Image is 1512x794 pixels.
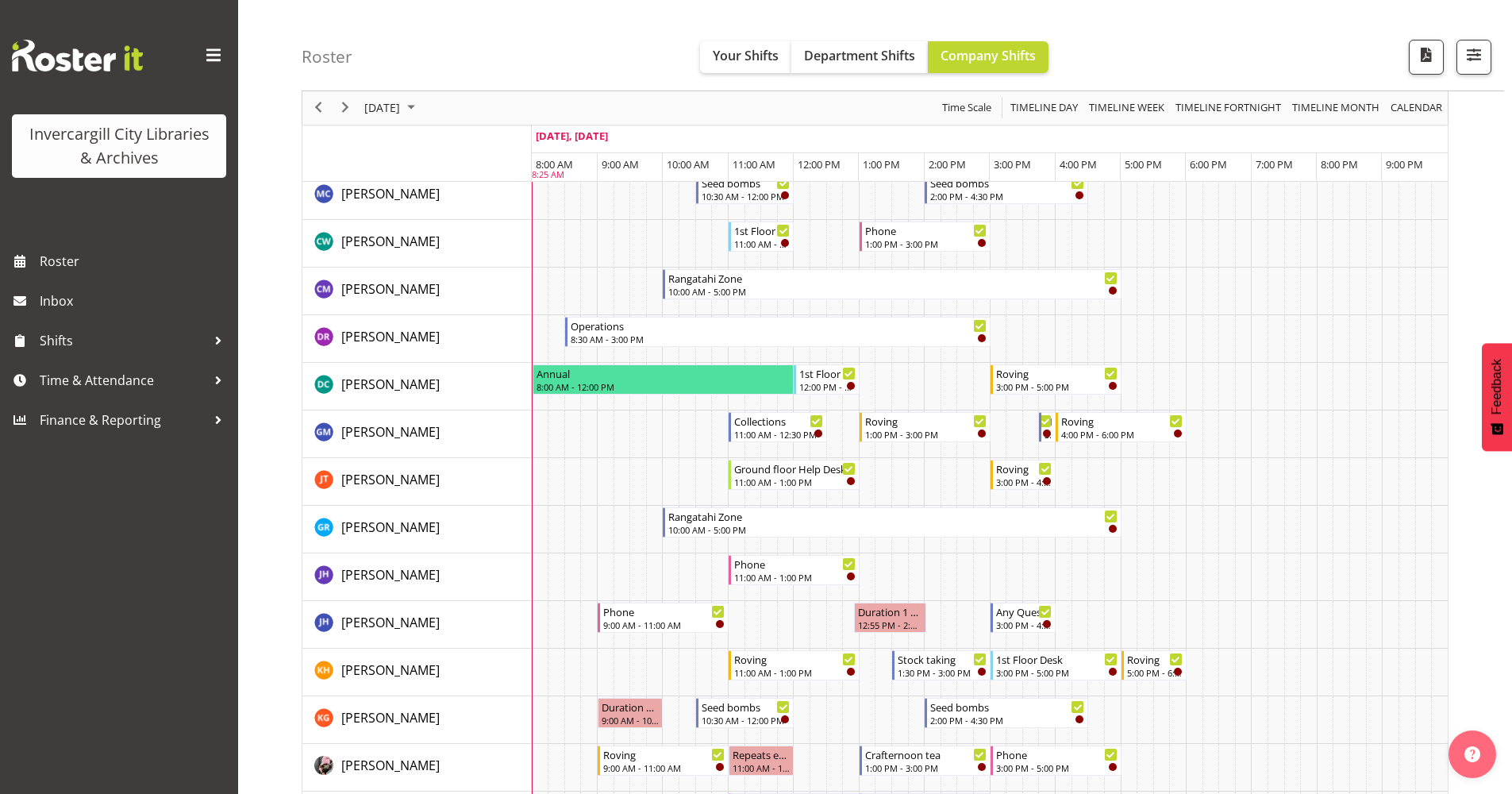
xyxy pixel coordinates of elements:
[28,122,210,170] div: Invercargill City Libraries & Archives
[40,289,230,313] span: Inbox
[341,661,440,679] span: [PERSON_NAME]
[12,40,143,71] img: Rosterit website logo
[1464,746,1480,762] img: help-xxl-2.png
[941,98,993,118] span: Time Scale
[940,98,995,118] button: Time Scale
[733,157,775,172] span: 11:00 AM
[341,184,440,203] a: [PERSON_NAME]
[1125,157,1162,172] span: 5:00 PM
[863,157,900,172] span: 1:00 PM
[341,518,440,536] span: [PERSON_NAME]
[40,408,206,432] span: Finance & Reporting
[1386,157,1423,172] span: 9:00 PM
[536,157,573,172] span: 8:00 AM
[1190,157,1227,172] span: 6:00 PM
[1174,98,1283,118] span: Timeline Fortnight
[667,157,710,172] span: 10:00 AM
[602,157,639,172] span: 9:00 AM
[341,471,440,488] span: [PERSON_NAME]
[1291,98,1381,118] span: Timeline Month
[302,506,532,553] td: Grace Roscoe-Squires resource
[791,41,928,73] button: Department Shifts
[929,157,966,172] span: 2:00 PM
[341,423,440,441] span: [PERSON_NAME]
[40,329,206,353] span: Shifts
[700,41,791,73] button: Your Shifts
[536,129,608,143] span: [DATE], [DATE]
[302,268,532,315] td: Chamique Mamolo resource
[335,98,356,118] button: Next
[341,375,440,394] a: [PERSON_NAME]
[341,756,440,775] a: [PERSON_NAME]
[302,220,532,268] td: Catherine Wilson resource
[302,649,532,696] td: Kaela Harley resource
[1009,98,1079,118] span: Timeline Day
[1482,343,1512,451] button: Feedback - Show survey
[713,47,779,64] span: Your Shifts
[305,91,332,125] div: previous period
[302,458,532,506] td: Glen Tomlinson resource
[1290,98,1383,118] button: Timeline Month
[302,696,532,744] td: Katie Greene resource
[804,47,915,64] span: Department Shifts
[941,47,1036,64] span: Company Shifts
[1087,98,1166,118] span: Timeline Week
[341,279,440,299] a: [PERSON_NAME]
[1173,98,1284,118] button: Fortnight
[341,185,440,202] span: [PERSON_NAME]
[341,565,440,584] a: [PERSON_NAME]
[341,376,440,393] span: [PERSON_NAME]
[1087,98,1168,118] button: Timeline Week
[341,614,440,631] span: [PERSON_NAME]
[1456,40,1491,75] button: Filter Shifts
[363,98,402,118] span: [DATE]
[341,328,440,345] span: [PERSON_NAME]
[341,470,440,489] a: [PERSON_NAME]
[302,744,532,792] td: Keyu Chen resource
[341,757,440,774] span: [PERSON_NAME]
[1388,98,1445,118] button: Month
[341,518,440,537] a: [PERSON_NAME]
[40,249,230,273] span: Roster
[302,48,352,66] h4: Roster
[302,315,532,363] td: Debra Robinson resource
[1256,157,1293,172] span: 7:00 PM
[359,91,425,125] div: September 25, 2025
[302,553,532,601] td: Jill Harpur resource
[302,410,532,458] td: Gabriel McKay Smith resource
[1060,157,1097,172] span: 4:00 PM
[362,98,422,118] button: September 2025
[798,157,841,172] span: 12:00 PM
[341,422,440,441] a: [PERSON_NAME]
[40,368,206,392] span: Time & Attendance
[302,172,532,220] td: Aurora Catu resource
[308,98,329,118] button: Previous
[928,41,1048,73] button: Company Shifts
[1389,98,1444,118] span: calendar
[341,566,440,584] span: [PERSON_NAME]
[341,280,440,298] span: [PERSON_NAME]
[302,363,532,410] td: Donald Cunningham resource
[1490,359,1504,414] span: Feedback
[532,169,564,183] div: 8:25 AM
[341,613,440,632] a: [PERSON_NAME]
[1409,40,1444,75] button: Download a PDF of the roster for the current day
[302,601,532,649] td: Jillian Hunter resource
[341,327,440,346] a: [PERSON_NAME]
[1321,157,1358,172] span: 8:00 PM
[341,233,440,250] span: [PERSON_NAME]
[994,157,1031,172] span: 3:00 PM
[341,232,440,251] a: [PERSON_NAME]
[341,708,440,727] a: [PERSON_NAME]
[1008,98,1081,118] button: Timeline Day
[332,91,359,125] div: next period
[341,661,440,680] a: [PERSON_NAME]
[341,709,440,727] span: [PERSON_NAME]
